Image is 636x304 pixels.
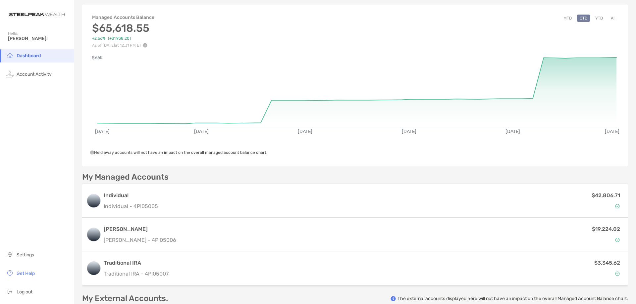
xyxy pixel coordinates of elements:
[561,15,574,22] button: MTD
[92,22,155,34] h3: $65,618.55
[17,252,34,258] span: Settings
[17,71,52,77] span: Account Activity
[6,269,14,277] img: get-help icon
[143,43,147,48] img: Performance Info
[8,3,66,26] img: Zoe Logo
[615,238,620,242] img: Account Status icon
[17,53,41,59] span: Dashboard
[92,36,105,41] span: +2.66%
[104,236,176,244] p: [PERSON_NAME] - 4PI05006
[92,15,155,20] h4: Managed Accounts Balance
[87,228,100,241] img: logo account
[82,294,168,303] p: My External Accounts.
[104,192,158,199] h3: Individual
[615,271,620,276] img: Account Status icon
[87,262,100,275] img: logo account
[104,259,169,267] h3: Traditional IRA
[104,270,169,278] p: Traditional IRA - 4PI05007
[95,129,110,134] text: [DATE]
[397,295,628,302] p: The external accounts displayed here will not have an impact on the overall Managed Account Balan...
[593,15,606,22] button: YTD
[615,204,620,208] img: Account Status icon
[82,173,169,181] p: My Managed Accounts
[104,225,176,233] h3: [PERSON_NAME]
[391,296,396,301] img: info
[505,129,520,134] text: [DATE]
[298,129,312,134] text: [DATE]
[8,36,70,41] span: [PERSON_NAME]!
[92,43,155,48] p: As of [DATE] at 12:31 PM ET
[6,51,14,59] img: household icon
[104,202,158,210] p: Individual - 4PI05005
[90,150,267,155] span: Held away accounts will not have an impact on the overall managed account balance chart.
[6,250,14,258] img: settings icon
[577,15,590,22] button: QTD
[592,225,620,233] p: $19,224.02
[87,194,100,207] img: logo account
[17,271,35,276] span: Get Help
[6,70,14,78] img: activity icon
[108,36,131,41] span: (+$1,938.20)
[402,129,416,134] text: [DATE]
[194,129,209,134] text: [DATE]
[592,191,620,199] p: $42,806.71
[92,55,103,61] text: $66K
[605,129,619,134] text: [DATE]
[608,15,618,22] button: All
[594,259,620,267] p: $3,345.62
[17,289,32,295] span: Log out
[6,287,14,295] img: logout icon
